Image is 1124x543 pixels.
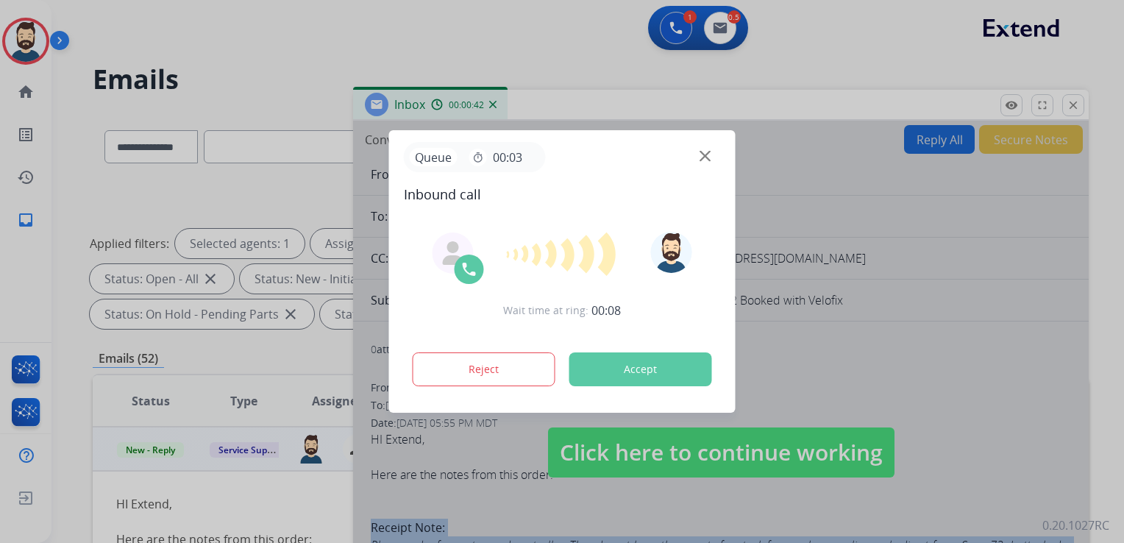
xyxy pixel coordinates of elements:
[404,184,721,205] span: Inbound call
[410,148,458,166] p: Queue
[413,352,555,386] button: Reject
[650,232,691,273] img: avatar
[1042,517,1109,534] p: 0.20.1027RC
[460,260,478,278] img: call-icon
[591,302,621,319] span: 00:08
[441,241,465,265] img: agent-avatar
[472,152,484,163] mat-icon: timer
[700,151,711,162] img: close-button
[569,352,712,386] button: Accept
[503,303,588,318] span: Wait time at ring:
[493,149,522,166] span: 00:03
